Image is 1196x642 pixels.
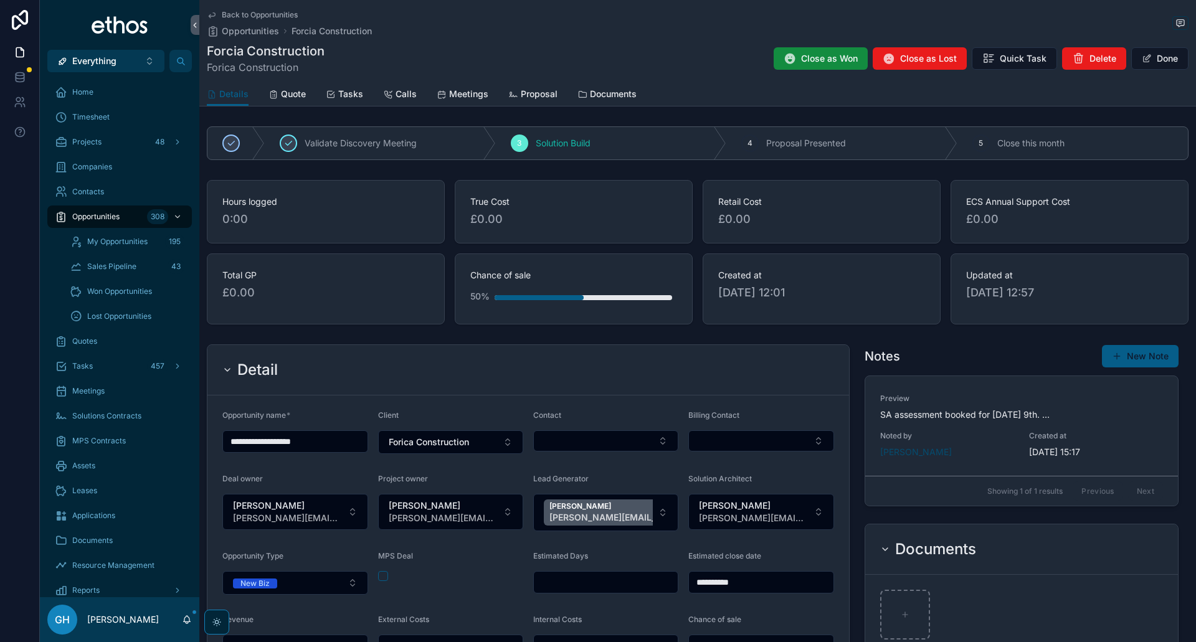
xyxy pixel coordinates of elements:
[470,196,677,208] span: True Cost
[1062,47,1126,70] button: Delete
[699,512,809,524] span: [PERSON_NAME][EMAIL_ADDRESS][PERSON_NAME][DOMAIN_NAME]
[233,512,343,524] span: [PERSON_NAME][EMAIL_ADDRESS][DOMAIN_NAME]
[62,255,192,278] a: Sales Pipeline43
[237,360,278,380] h2: Detail
[979,138,983,148] span: 5
[47,430,192,452] a: MPS Contracts
[966,269,1173,281] span: Updated at
[1089,52,1116,65] span: Delete
[966,210,1173,228] span: £0.00
[222,615,254,624] span: Revenue
[233,499,343,512] span: [PERSON_NAME]
[338,88,363,100] span: Tasks
[47,579,192,602] a: Reports
[72,137,102,147] span: Projects
[268,83,306,108] a: Quote
[699,499,809,512] span: [PERSON_NAME]
[151,135,168,149] div: 48
[72,560,154,570] span: Resource Management
[47,504,192,527] a: Applications
[72,112,110,122] span: Timesheet
[718,210,925,228] span: £0.00
[147,209,168,224] div: 308
[222,571,368,595] button: Select Button
[549,511,749,524] span: [PERSON_NAME][EMAIL_ADDRESS][DOMAIN_NAME]
[1102,345,1179,367] button: New Note
[389,512,498,524] span: [PERSON_NAME][EMAIL_ADDRESS][PERSON_NAME][DOMAIN_NAME]
[292,25,372,37] a: Forcia Construction
[378,410,399,420] span: Client
[326,83,363,108] a: Tasks
[72,486,97,496] span: Leases
[72,411,141,421] span: Solutions Contracts
[168,259,184,274] div: 43
[533,551,588,560] span: Estimated Days
[389,499,498,512] span: [PERSON_NAME]
[47,330,192,352] a: Quotes
[378,474,428,483] span: Project owner
[966,196,1173,208] span: ECS Annual Support Cost
[62,305,192,328] a: Lost Opportunities
[87,286,152,296] span: Won Opportunities
[47,81,192,103] a: Home
[577,83,637,108] a: Documents
[880,409,1050,420] span: SA assessment booked for [DATE] 9th. ...
[207,83,249,106] a: Details
[222,269,429,281] span: Total GP
[378,615,429,624] span: External Costs
[536,137,591,149] span: Solution Build
[87,237,148,247] span: My Opportunities
[865,376,1178,476] a: PreviewSA assessment booked for [DATE] 9th. ...Noted by[PERSON_NAME]Created at[DATE] 15:17
[147,359,168,374] div: 457
[966,284,1173,301] span: [DATE] 12:57
[865,347,900,365] h1: Notes
[47,50,164,72] button: Select Button
[72,162,112,172] span: Companies
[590,88,637,100] span: Documents
[207,25,279,37] a: Opportunities
[747,138,752,148] span: 4
[378,551,413,560] span: MPS Deal
[72,585,100,595] span: Reports
[47,455,192,477] a: Assets
[72,386,105,396] span: Meetings
[987,486,1063,496] span: Showing 1 of 1 results
[688,494,834,530] button: Select Button
[72,55,116,67] span: Everything
[47,355,192,377] a: Tasks457
[165,234,184,249] div: 195
[72,336,97,346] span: Quotes
[222,25,279,37] span: Opportunities
[533,430,678,451] button: Select Button
[87,262,136,271] span: Sales Pipeline
[72,187,104,197] span: Contacts
[383,83,417,108] a: Calls
[533,410,561,420] span: Contact
[222,551,283,560] span: Opportunity Type
[1131,47,1189,70] button: Done
[222,474,263,483] span: Deal owner
[880,446,952,458] a: [PERSON_NAME]
[508,83,558,108] a: Proposal
[378,430,524,454] button: Select Button
[873,47,967,70] button: Close as Lost
[87,613,159,626] p: [PERSON_NAME]
[62,280,192,303] a: Won Opportunities
[40,72,199,597] div: scrollable content
[688,410,739,420] span: Billing Contact
[544,499,767,526] button: Unselect 203
[305,137,417,149] span: Validate Discovery Meeting
[470,269,677,281] span: Chance of sale
[219,88,249,100] span: Details
[766,137,846,149] span: Proposal Presented
[895,539,976,559] h2: Documents
[47,131,192,153] a: Projects48
[1029,431,1163,441] span: Created at
[91,15,149,35] img: App logo
[207,10,298,20] a: Back to Opportunities
[47,554,192,577] a: Resource Management
[718,196,925,208] span: Retail Cost
[688,474,752,483] span: Solution Architect
[1000,52,1046,65] span: Quick Task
